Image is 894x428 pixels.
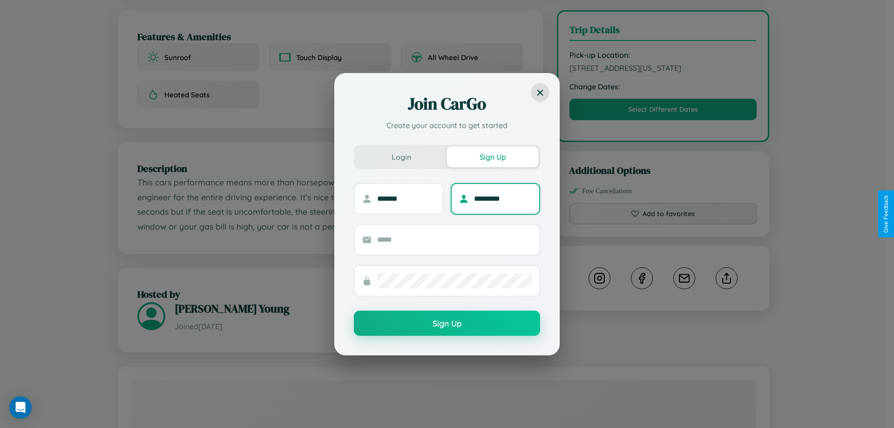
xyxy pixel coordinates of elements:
div: Give Feedback [883,195,889,233]
button: Sign Up [447,147,538,167]
div: Open Intercom Messenger [9,396,32,419]
h2: Join CarGo [354,93,540,115]
button: Login [356,147,447,167]
button: Sign Up [354,311,540,336]
p: Create your account to get started [354,120,540,131]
